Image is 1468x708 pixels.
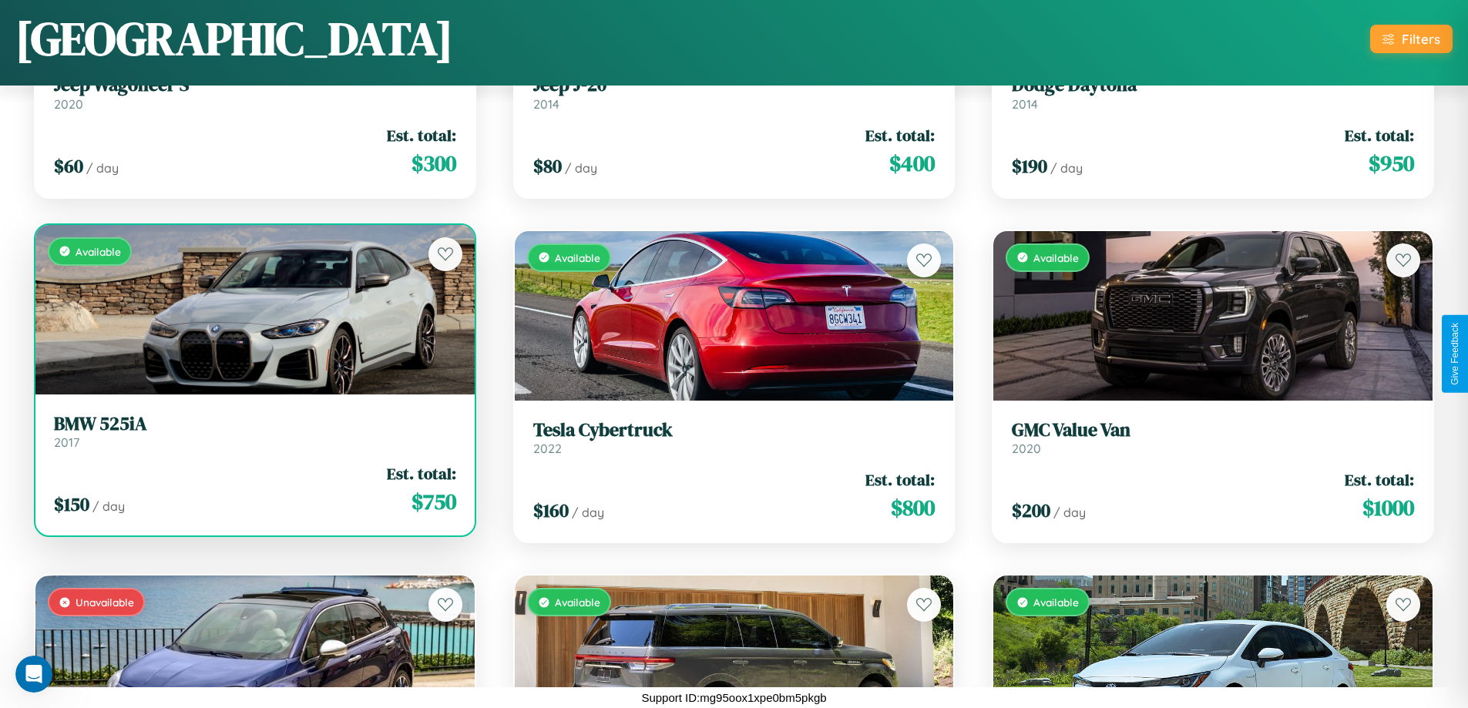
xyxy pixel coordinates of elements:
span: Available [76,245,121,258]
a: BMW 525iA2017 [54,413,456,451]
span: $ 1000 [1362,492,1414,523]
h3: GMC Value Van [1012,419,1414,441]
span: 2020 [54,96,83,112]
span: 2017 [54,435,79,450]
a: GMC Value Van2020 [1012,419,1414,457]
h3: BMW 525iA [54,413,456,435]
span: $ 190 [1012,153,1047,179]
span: Est. total: [865,124,935,146]
p: Support ID: mg95oox1xpe0bm5pkgb [641,687,826,708]
span: / day [92,498,125,514]
span: $ 160 [533,498,569,523]
span: $ 80 [533,153,562,179]
span: 2014 [533,96,559,112]
span: / day [1053,505,1086,520]
span: $ 150 [54,492,89,517]
span: Available [555,596,600,609]
span: $ 750 [412,486,456,517]
div: Give Feedback [1450,323,1460,385]
span: $ 950 [1369,148,1414,179]
iframe: Intercom live chat [15,656,52,693]
span: Available [555,251,600,264]
button: Filters [1370,25,1453,53]
h3: Jeep Wagoneer S [54,74,456,96]
span: $ 400 [889,148,935,179]
span: / day [1050,160,1083,176]
h3: Jeep J-20 [533,74,936,96]
span: Unavailable [76,596,134,609]
span: $ 60 [54,153,83,179]
h3: Tesla Cybertruck [533,419,936,441]
span: 2020 [1012,441,1041,456]
h3: Dodge Daytona [1012,74,1414,96]
span: $ 300 [412,148,456,179]
span: 2014 [1012,96,1038,112]
span: Est. total: [1345,468,1414,491]
span: Available [1033,596,1079,609]
span: Available [1033,251,1079,264]
span: / day [86,160,119,176]
span: / day [565,160,597,176]
span: Est. total: [865,468,935,491]
a: Jeep Wagoneer S2020 [54,74,456,112]
span: Est. total: [1345,124,1414,146]
span: / day [572,505,604,520]
span: Est. total: [387,462,456,485]
span: $ 800 [891,492,935,523]
div: Filters [1402,31,1440,47]
span: $ 200 [1012,498,1050,523]
a: Dodge Daytona2014 [1012,74,1414,112]
span: Est. total: [387,124,456,146]
a: Tesla Cybertruck2022 [533,419,936,457]
span: 2022 [533,441,562,456]
h1: [GEOGRAPHIC_DATA] [15,7,453,70]
a: Jeep J-202014 [533,74,936,112]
